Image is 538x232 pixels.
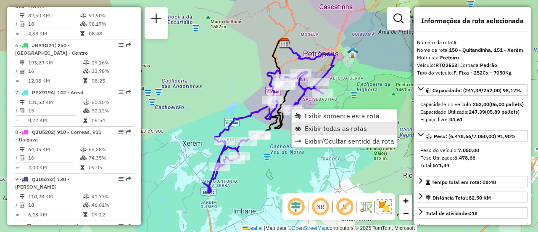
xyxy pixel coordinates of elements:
em: Rota exportada [126,90,131,95]
td: 08:25 [91,77,131,85]
strong: 18 [472,210,477,216]
i: % de utilização da cubagem [80,155,87,160]
a: Zoom in [399,195,412,207]
span: | Jornada: [457,62,497,68]
i: Tempo total em rota [83,118,87,123]
span: | 130 - [PERSON_NAME] [15,176,69,190]
em: Rota exportada [126,176,131,181]
span: 9 - [15,176,69,190]
i: Tempo total em rota [80,165,84,170]
i: Total de Atividades [20,155,25,160]
img: Exibir/Ocultar setores [377,199,392,214]
span: Ocultar NR [310,197,330,217]
em: Opções [119,43,124,48]
td: = [15,77,19,85]
em: Rota exportada [126,129,131,134]
div: Peso Utilizado: [420,154,525,162]
td: 52,12% [91,107,131,115]
span: | 250 - [GEOGRAPHIC_DATA] - Centro [15,42,88,56]
a: OpenStreetMap [292,225,327,231]
td: 18 [28,201,83,209]
strong: (06,00 pallets) [489,101,524,107]
i: Total de Atividades [20,21,25,27]
td: 98,17% [88,20,131,28]
strong: Padrão [480,62,497,68]
td: 50,10% [91,98,131,107]
i: % de utilização do peso [83,100,90,105]
strong: 252,00 [473,101,489,107]
span: Peso do veículo: [420,147,479,153]
i: Tempo total em rota [83,78,87,83]
div: Veículo: [417,61,528,69]
div: Tipo do veículo: [417,69,528,77]
td: / [15,154,19,162]
span: 82,50 KM [469,195,491,201]
a: Distância Total:82,50 KM [417,192,528,203]
i: Total de Atividades [20,108,25,113]
td: = [15,163,19,172]
td: 110,28 KM [28,192,83,201]
td: 131,53 KM [28,98,83,107]
i: % de utilização do peso [80,13,87,18]
span: Exibir todas as rotas [305,125,367,132]
strong: 571,34 [433,162,449,168]
i: % de utilização do peso [83,194,90,199]
span: | 160 - Bingen [57,223,90,229]
td: 91,90% [88,11,131,20]
td: 09:12 [91,211,131,219]
div: Map data © contributors,© 2025 TomTom, Microsoft [240,225,417,232]
i: % de utilização da cubagem [83,203,90,208]
span: Peso: (6.478,66/7.050,00) 91,90% [434,133,516,139]
div: Total: [420,162,525,169]
span: JBQ0J63 [35,223,57,229]
td: = [15,116,19,125]
div: Motorista: [417,54,528,61]
td: 65,38% [88,145,131,154]
div: Capacidade do veículo: [420,101,525,108]
i: Distância Total [20,147,25,152]
td: 15 [28,107,83,115]
i: Distância Total [20,100,25,105]
a: Nova sessão e pesquisa [148,10,165,29]
td: 82,50 KM [28,11,80,20]
h4: Informações da rota selecionada [417,17,528,25]
td: 12,08 KM [28,77,83,85]
div: Espaço livre: [420,116,525,123]
i: Tempo total em rota [83,212,87,217]
span: Exibir somente esta rota [305,112,380,119]
div: Peso: (6.478,66/7.050,00) 91,90% [417,143,528,173]
img: 520 UDC Light Petropolis Centro [347,47,358,58]
a: Tempo total em rota: 08:48 [417,176,528,187]
td: 74,35% [88,154,131,162]
li: Exibir todas as rotas [292,122,397,135]
span: + [403,195,409,206]
span: | [264,225,265,231]
strong: F. Fixa - 252Cx - 7050Kg [454,69,512,76]
i: % de utilização da cubagem [83,108,90,113]
div: Capacidade Utilizada: [420,108,525,116]
td: 08:48 [88,29,131,38]
td: / [15,20,19,28]
td: 64,05 KM [28,145,80,154]
i: Distância Total [20,13,25,18]
td: / [15,67,19,75]
i: Distância Total [20,60,25,65]
span: 6 - [15,42,88,56]
span: Ocultar deslocamento [286,197,306,217]
span: 7 - [15,89,84,96]
td: = [15,29,19,38]
img: FAD CDD Petropolis [279,37,290,48]
a: Capacidade: (247,39/252,00) 98,17% [417,84,528,96]
span: Capacidade: (247,39/252,00) 98,17% [433,87,521,93]
i: % de utilização do peso [80,147,87,152]
td: 193,29 KM [28,59,83,67]
td: 4,58 KM [28,29,80,38]
td: 41,77% [91,192,131,201]
td: 08:54 [91,116,131,125]
span: Tempo total em rota: 08:48 [432,179,496,185]
li: Exibir somente esta rota [292,109,397,122]
strong: 6.478,66 [454,155,475,161]
span: QJU5202 [32,129,54,135]
div: Capacidade: (247,39/252,00) 98,17% [417,97,528,127]
span: Exibir rótulo [335,197,355,217]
